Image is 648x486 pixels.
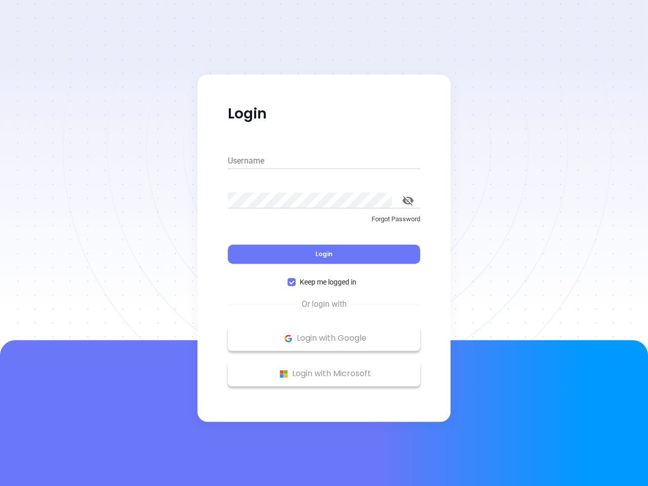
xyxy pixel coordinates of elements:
button: toggle password visibility [396,188,420,213]
span: Login [315,250,333,258]
button: Microsoft Logo Login with Microsoft [228,361,420,386]
p: Forgot Password [228,214,420,224]
p: Login with Microsoft [233,366,415,381]
span: Keep me logged in [296,276,360,288]
p: Login with Google [233,331,415,346]
img: Microsoft Logo [277,368,290,380]
p: Login [228,105,420,123]
span: Or login with [297,298,352,310]
img: Google Logo [282,332,295,345]
a: Forgot Password [228,214,420,232]
button: Login [228,245,420,264]
button: Google Logo Login with Google [228,326,420,351]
